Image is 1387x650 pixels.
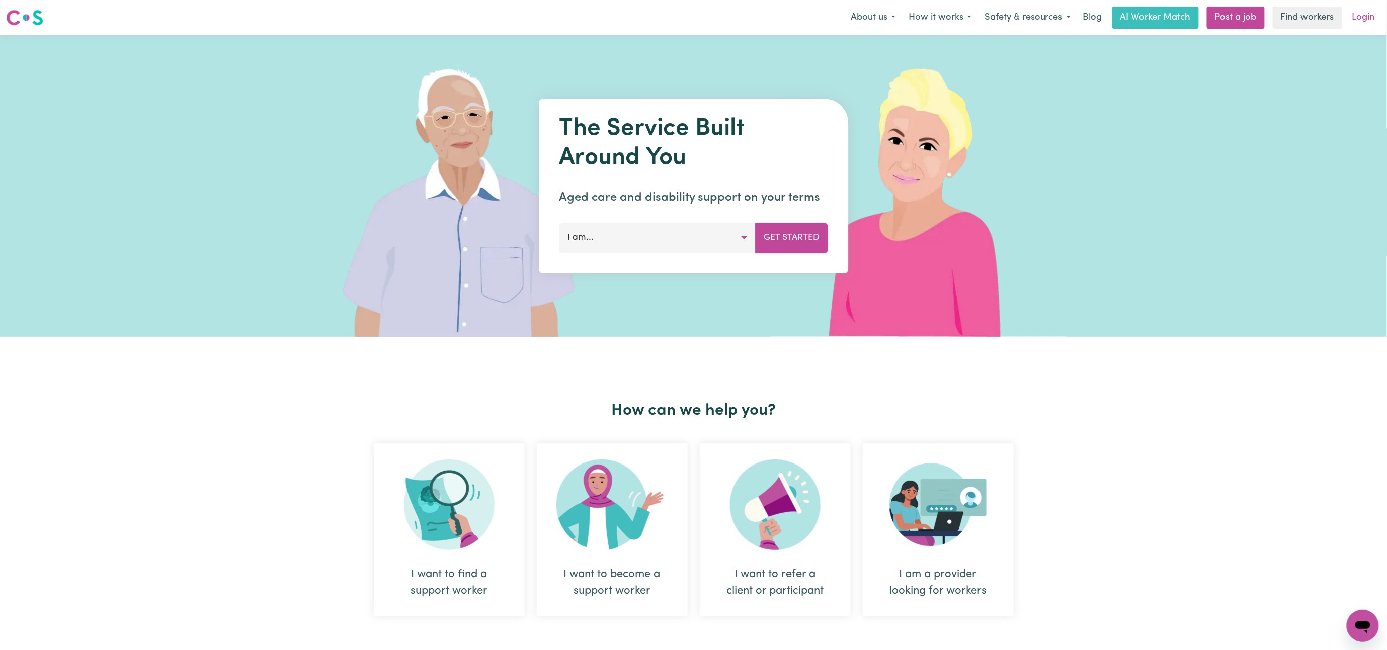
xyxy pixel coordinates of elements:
[368,401,1020,420] h2: How can we help you?
[561,566,664,599] div: I want to become a support worker
[559,223,756,253] button: I am...
[902,7,978,28] button: How it works
[6,6,43,29] a: Careseekers logo
[978,7,1077,28] button: Safety & resources
[404,459,495,550] img: Search
[1077,7,1108,29] a: Blog
[1347,610,1379,642] iframe: Button to launch messaging window, conversation in progress
[730,459,821,550] img: Refer
[863,443,1014,616] div: I am a provider looking for workers
[1207,7,1265,29] a: Post a job
[724,566,827,599] div: I want to refer a client or participant
[844,7,902,28] button: About us
[1273,7,1342,29] a: Find workers
[556,459,668,550] img: Become Worker
[398,566,501,599] div: I want to find a support worker
[887,566,990,599] div: I am a provider looking for workers
[559,189,828,207] p: Aged care and disability support on your terms
[1346,7,1381,29] a: Login
[889,459,987,550] img: Provider
[755,223,828,253] button: Get Started
[559,115,828,172] h1: The Service Built Around You
[537,443,688,616] div: I want to become a support worker
[1112,7,1199,29] a: AI Worker Match
[6,9,43,27] img: Careseekers logo
[700,443,851,616] div: I want to refer a client or participant
[374,443,525,616] div: I want to find a support worker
